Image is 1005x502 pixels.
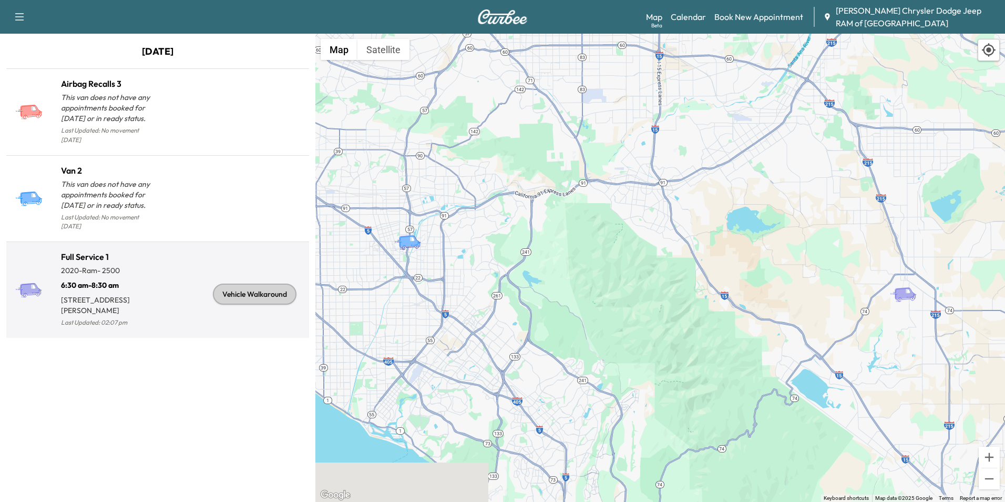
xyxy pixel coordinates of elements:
p: This van does not have any appointments booked for [DATE] or in ready status. [61,179,158,210]
p: 2020 - Ram - 2500 [61,265,158,276]
div: Vehicle Walkaround [213,284,296,305]
img: Google [318,488,353,502]
button: Zoom in [979,447,1000,468]
p: Last Updated: No movement [DATE] [61,124,158,147]
a: Open this area in Google Maps (opens a new window) [318,488,353,502]
button: Show street map [321,39,357,60]
span: [PERSON_NAME] Chrysler Dodge Jeep RAM of [GEOGRAPHIC_DATA] [836,4,997,29]
img: Curbee Logo [477,9,528,24]
a: Report a map error [960,495,1002,501]
div: Beta [651,22,662,29]
p: This van does not have any appointments booked for [DATE] or in ready status. [61,92,158,124]
h1: Van 2 [61,164,158,177]
a: Terms (opens in new tab) [939,495,953,501]
h1: Airbag Recalls 3 [61,77,158,90]
p: Last Updated: No movement [DATE] [61,210,158,234]
p: Last Updated: 02:07 pm [61,316,158,329]
a: Calendar [671,11,706,23]
p: 6:30 am - 8:30 am [61,276,158,290]
gmp-advanced-marker: Full Service 1 [889,276,926,294]
gmp-advanced-marker: Van 2 [394,224,430,242]
a: MapBeta [646,11,662,23]
h1: Full Service 1 [61,250,158,263]
a: Book New Appointment [714,11,803,23]
button: Show satellite imagery [357,39,409,60]
button: Zoom out [979,468,1000,489]
span: Map data ©2025 Google [875,495,932,501]
p: [STREET_ADDRESS][PERSON_NAME] [61,290,158,316]
button: Keyboard shortcuts [824,495,869,502]
div: Recenter map [978,39,1000,61]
